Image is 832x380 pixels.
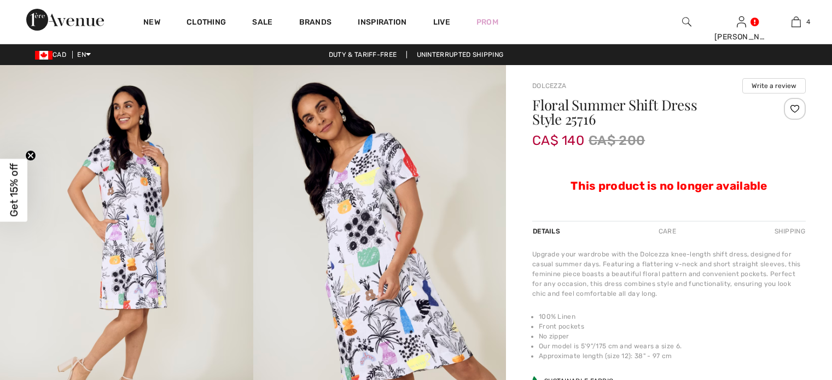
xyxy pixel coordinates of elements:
span: EN [77,51,91,59]
a: New [143,17,160,29]
li: Approximate length (size 12): 38" - 97 cm [539,351,806,361]
a: Sale [252,17,272,29]
a: Clothing [187,17,226,29]
button: Write a review [742,78,806,93]
img: My Info [737,15,746,28]
a: 4 [769,15,823,28]
a: Sign In [737,16,746,27]
button: Close teaser [25,150,36,161]
img: 1ère Avenue [26,9,104,31]
li: 100% Linen [539,312,806,321]
span: Get 15% off [8,163,20,217]
img: search the website [682,15,691,28]
a: Prom [476,16,498,28]
span: CA$ 200 [589,131,645,150]
img: My Bag [792,15,801,28]
span: CA$ 140 [532,122,584,148]
div: Details [532,221,563,241]
li: Front pockets [539,321,806,331]
span: CAD [35,51,71,59]
h1: Floral Summer Shift Dress Style 25716 [532,98,760,126]
span: 4 [806,17,810,27]
span: Inspiration [358,17,406,29]
div: [PERSON_NAME] [714,31,768,43]
a: Live [433,16,450,28]
div: Care [649,221,685,241]
a: Dolcezza [532,82,566,90]
div: This product is no longer available [532,150,806,195]
div: Shipping [772,221,806,241]
div: Upgrade your wardrobe with the Dolcezza knee-length shift dress, designed for casual summer days.... [532,249,806,299]
img: Canadian Dollar [35,51,53,60]
a: Brands [299,17,332,29]
li: No zipper [539,331,806,341]
li: Our model is 5'9"/175 cm and wears a size 6. [539,341,806,351]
